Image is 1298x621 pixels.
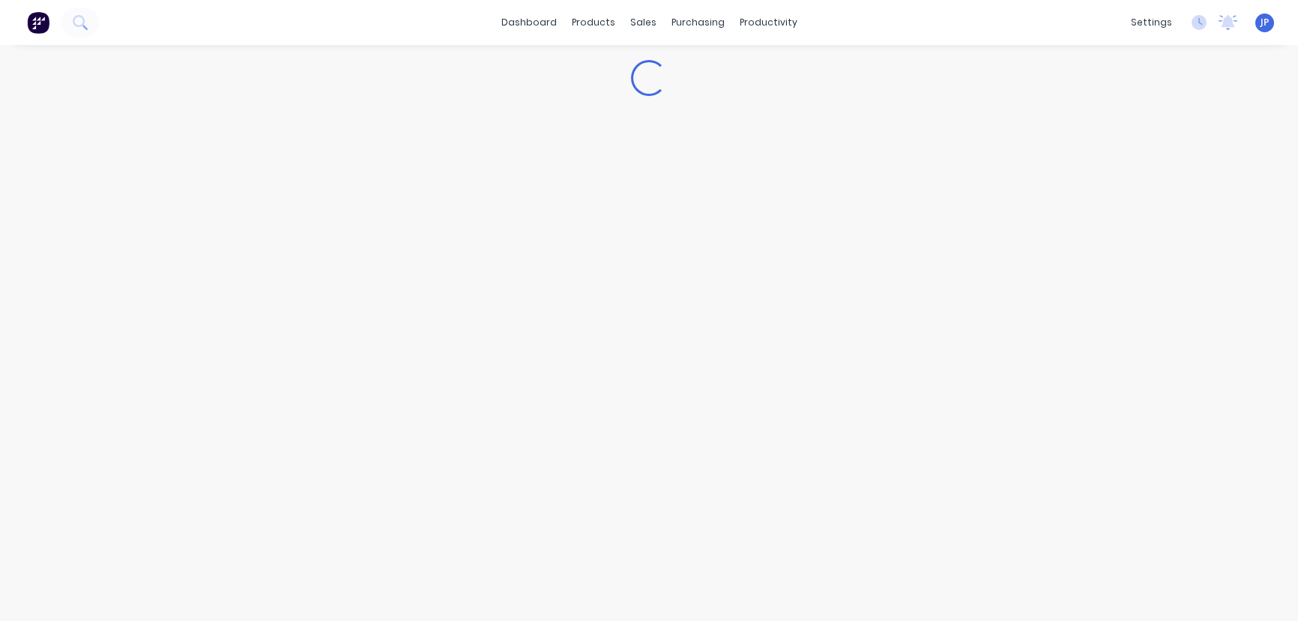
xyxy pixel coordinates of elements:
div: settings [1123,11,1180,34]
div: products [564,11,623,34]
a: dashboard [494,11,564,34]
div: purchasing [664,11,732,34]
img: Factory [27,11,49,34]
div: productivity [732,11,805,34]
span: JP [1261,16,1269,29]
div: sales [623,11,664,34]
